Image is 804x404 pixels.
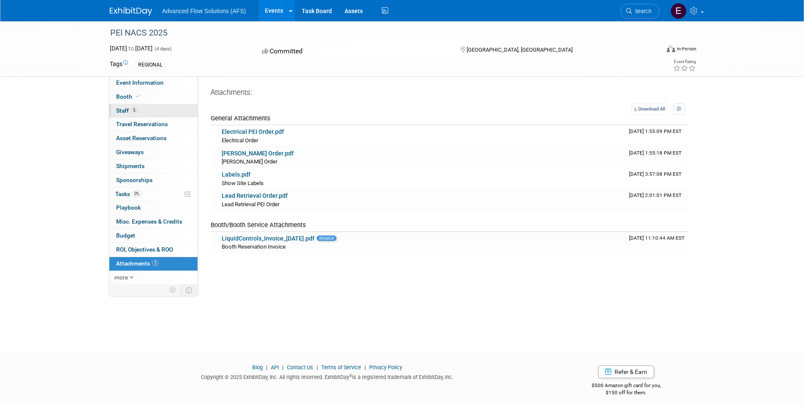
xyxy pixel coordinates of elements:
td: Upload Timestamp [626,125,688,147]
a: Travel Reservations [109,118,198,131]
div: Attachments: [211,88,688,99]
span: ROI, Objectives & ROO [116,246,173,253]
div: In-Person [676,46,696,52]
span: Show Site Labels [222,180,264,186]
a: Electrical PEI Order.pdf [222,128,284,135]
a: Blog [252,364,263,371]
span: | [264,364,270,371]
a: Misc. Expenses & Credits [109,215,198,229]
a: Refer & Earn [598,365,654,378]
a: Booth [109,90,198,104]
img: Eric Bond [670,3,687,19]
a: more [109,271,198,285]
span: Booth/Booth Service Attachments [211,221,306,229]
div: Event Format [609,44,697,57]
span: to [127,45,135,52]
td: Tags [110,60,128,69]
span: Booth Reservation Invoice [222,244,286,250]
span: Attachments [116,260,159,267]
a: Sponsorships [109,174,198,187]
a: Shipments [109,160,198,173]
div: REGIONAL [136,61,165,69]
a: Lead Retrieval Order.pdf [222,192,288,199]
span: Giveaways [116,149,144,155]
span: Staff [116,107,137,114]
a: Budget [109,229,198,243]
a: Tasks0% [109,188,198,201]
span: Misc. Expenses & Credits [116,218,182,225]
span: Asset Reservations [116,135,167,141]
a: Labels.pdf [222,171,250,178]
div: Committed [259,44,447,59]
span: [DATE] [DATE] [110,45,153,52]
div: $500 Amazon gift card for you, [558,376,695,396]
span: | [362,364,368,371]
span: 5 [152,260,159,266]
span: Invoice [317,235,337,241]
td: Upload Timestamp [626,232,688,253]
span: Lead Retrieval PEI Order [222,201,279,208]
span: Tasks [115,191,142,197]
span: | [280,364,286,371]
a: [PERSON_NAME] Order.pdf [222,150,294,157]
img: ExhibitDay [110,7,152,16]
a: Contact Us [287,364,313,371]
span: [GEOGRAPHIC_DATA], [GEOGRAPHIC_DATA] [467,47,573,53]
span: 5 [131,107,137,113]
span: Upload Timestamp [629,235,684,241]
img: Format-Inperson.png [667,45,675,52]
a: Privacy Policy [369,364,402,371]
a: Search [620,4,659,19]
span: Advanced Flow Solutions (AFS) [162,8,246,14]
div: $150 off for them. [558,389,695,396]
div: PEI NACS 2025 [107,25,647,41]
a: Playbook [109,201,198,215]
td: Upload Timestamp [626,189,688,210]
span: (4 days) [154,46,172,52]
span: Booth [116,93,142,100]
a: API [271,364,279,371]
a: ROI, Objectives & ROO [109,243,198,257]
span: Playbook [116,204,141,211]
span: Shipments [116,163,145,169]
span: Event Information [116,79,164,86]
span: Budget [116,232,135,239]
a: LiquidControls_Invoice_[DATE].pdf [222,235,314,242]
span: Upload Timestamp [629,192,682,198]
span: Electrical Order [222,137,258,144]
td: Toggle Event Tabs [180,285,198,296]
a: Terms of Service [321,364,361,371]
a: Staff5 [109,104,198,118]
div: Event Rating [673,60,696,64]
span: General Attachments [211,114,270,122]
a: Event Information [109,76,198,90]
i: Booth reservation complete [136,94,140,99]
span: Upload Timestamp [629,171,682,177]
a: Asset Reservations [109,132,198,145]
span: [PERSON_NAME] Order [222,158,277,165]
sup: ® [349,374,352,378]
span: 0% [132,191,142,197]
td: Personalize Event Tab Strip [166,285,181,296]
div: Copyright © 2025 ExhibitDay, Inc. All rights reserved. ExhibitDay is a registered trademark of Ex... [110,371,545,381]
td: Upload Timestamp [626,168,688,189]
span: Travel Reservations [116,121,168,127]
span: Search [632,8,651,14]
span: Upload Timestamp [629,128,682,134]
span: more [114,274,128,281]
a: Download All [631,103,668,115]
span: Upload Timestamp [629,150,682,156]
a: Attachments5 [109,257,198,271]
a: Giveaways [109,146,198,159]
td: Upload Timestamp [626,147,688,168]
span: | [314,364,320,371]
span: Sponsorships [116,177,153,183]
